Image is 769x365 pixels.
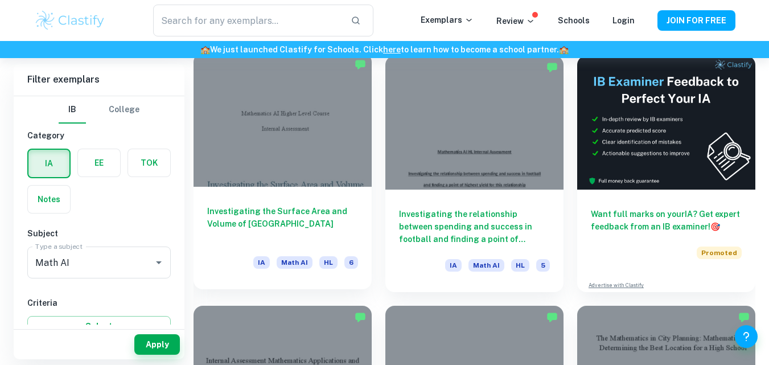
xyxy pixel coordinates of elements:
[27,297,171,309] h6: Criteria
[657,10,735,31] button: JOIN FOR FREE
[28,186,70,213] button: Notes
[738,311,750,323] img: Marked
[207,205,358,243] h6: Investigating the Surface Area and Volume of [GEOGRAPHIC_DATA]
[27,316,171,337] button: Select
[151,255,167,270] button: Open
[577,56,755,190] img: Thumbnail
[710,222,720,231] span: 🎯
[591,208,742,233] h6: Want full marks on your IA ? Get expert feedback from an IB examiner!
[277,256,312,269] span: Math AI
[253,256,270,269] span: IA
[468,259,504,272] span: Math AI
[344,256,358,269] span: 6
[546,61,558,73] img: Marked
[194,56,372,292] a: Investigating the Surface Area and Volume of [GEOGRAPHIC_DATA]IAMath AIHL6
[14,64,184,96] h6: Filter exemplars
[78,149,120,177] button: EE
[355,59,366,70] img: Marked
[421,14,474,26] p: Exemplars
[536,259,550,272] span: 5
[59,96,139,124] div: Filter type choice
[59,96,86,124] button: IB
[496,15,535,27] p: Review
[445,259,462,272] span: IA
[28,150,69,177] button: IA
[697,247,742,259] span: Promoted
[589,281,644,289] a: Advertise with Clastify
[109,96,139,124] button: College
[385,56,564,292] a: Investigating the relationship between spending and success in football and finding a point of hi...
[383,45,401,54] a: here
[735,325,758,348] button: Help and Feedback
[2,43,767,56] h6: We just launched Clastify for Schools. Click to learn how to become a school partner.
[546,311,558,323] img: Marked
[128,149,170,177] button: TOK
[27,129,171,142] h6: Category
[200,45,210,54] span: 🏫
[319,256,338,269] span: HL
[577,56,755,292] a: Want full marks on yourIA? Get expert feedback from an IB examiner!PromotedAdvertise with Clastify
[559,45,569,54] span: 🏫
[153,5,341,36] input: Search for any exemplars...
[35,241,83,251] label: Type a subject
[558,16,590,25] a: Schools
[612,16,635,25] a: Login
[134,334,180,355] button: Apply
[355,311,366,323] img: Marked
[511,259,529,272] span: HL
[34,9,106,32] img: Clastify logo
[27,227,171,240] h6: Subject
[399,208,550,245] h6: Investigating the relationship between spending and success in football and finding a point of hi...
